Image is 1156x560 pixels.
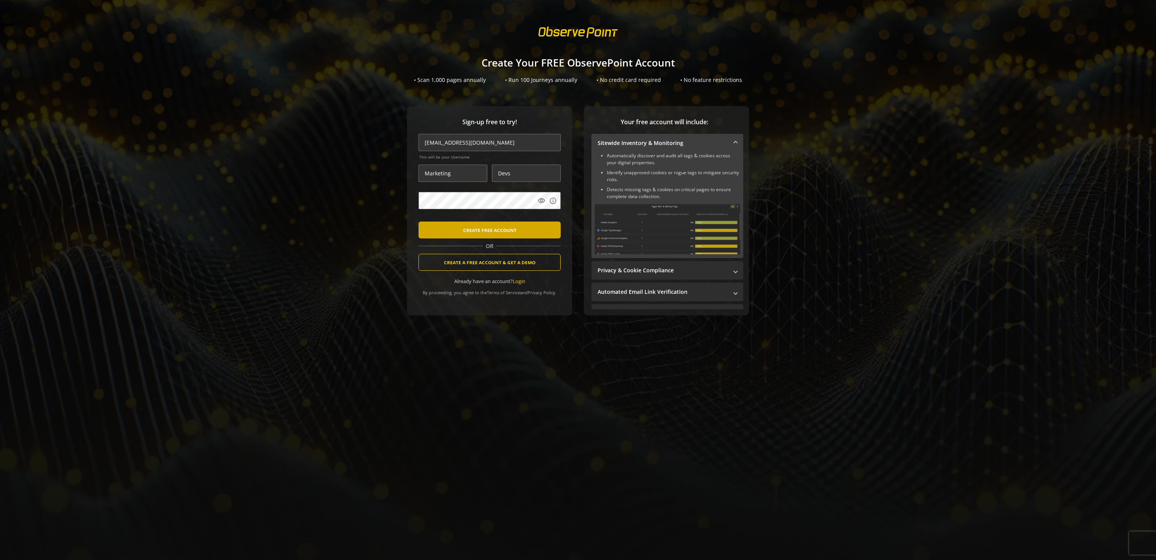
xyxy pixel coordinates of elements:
[419,165,487,182] input: First Name *
[483,242,497,250] span: OR
[598,139,728,147] mat-panel-title: Sitewide Inventory & Monitoring
[419,118,561,127] span: Sign-up free to try!
[414,76,486,84] div: • Scan 1,000 pages annually
[419,154,561,160] span: This will be your Username
[591,283,743,301] mat-expansion-panel-header: Automated Email Link Verification
[591,118,737,127] span: Your free account will include:
[513,278,525,285] a: Login
[607,186,740,200] li: Detects missing tags & cookies on critical pages to ensure complete data collection.
[549,197,557,205] mat-icon: info
[419,222,561,238] button: CREATE FREE ACCOUNT
[595,204,740,254] img: Sitewide Inventory & Monitoring
[591,152,743,258] div: Sitewide Inventory & Monitoring
[596,76,661,84] div: • No credit card required
[591,304,743,323] mat-expansion-panel-header: Performance Monitoring with Web Vitals
[680,76,742,84] div: • No feature restrictions
[419,254,561,271] button: CREATE A FREE ACCOUNT & GET A DEMO
[419,285,561,295] div: By proceeding, you agree to the and .
[419,278,561,285] div: Already have an account?
[528,290,555,295] a: Privacy Policy
[505,76,577,84] div: • Run 100 Journeys annually
[598,288,728,296] mat-panel-title: Automated Email Link Verification
[444,255,535,269] span: CREATE A FREE ACCOUNT & GET A DEMO
[607,152,740,166] li: Automatically discover and audit all tags & cookies across your digital properties.
[607,169,740,183] li: Identify unapproved cookies or rogue tags to mitigate security risks.
[591,134,743,152] mat-expansion-panel-header: Sitewide Inventory & Monitoring
[463,223,517,237] span: CREATE FREE ACCOUNT
[492,165,561,182] input: Last Name *
[591,261,743,280] mat-expansion-panel-header: Privacy & Cookie Compliance
[419,134,561,151] input: Email Address (name@work-email.com) *
[538,197,545,205] mat-icon: visibility
[598,267,728,274] mat-panel-title: Privacy & Cookie Compliance
[487,290,520,295] a: Terms of Service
